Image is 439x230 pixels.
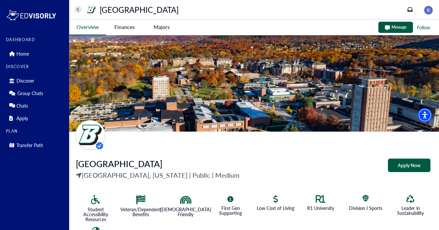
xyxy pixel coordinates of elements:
img: Aerial view of a college campus surrounded by vibrant autumn foliage and clear blue skies. [69,35,439,132]
label: DISCOVER [6,64,65,69]
p: Low Cost of Living [257,206,294,211]
p: Home [16,51,29,57]
p: Discover [16,78,34,84]
p: Transfer Path [16,142,43,148]
img: logo [6,9,57,22]
p: Veteran/Dependent Benefits [120,207,161,217]
p: Student Accessibility Resources [76,207,116,222]
div: Home [6,48,65,59]
button: Overview [69,19,106,35]
button: Majors [143,19,180,35]
p: R1 University [307,206,334,211]
img: image [424,6,433,14]
p: Leader in Sustainability [391,206,431,216]
a: inbox [407,7,413,12]
div: Discover [6,75,65,86]
span: [GEOGRAPHIC_DATA] [76,158,162,170]
p: Division I Sports [349,206,382,211]
p: Apply [16,115,28,121]
button: Apply Now [388,159,430,172]
p: First Gen Supporting [211,206,251,216]
p: [DEMOGRAPHIC_DATA] Friendly [160,207,211,217]
div: Chats [6,100,65,111]
button: Message [378,22,413,33]
p: [GEOGRAPHIC_DATA] [100,6,179,13]
label: DASHBOARD [6,38,65,42]
p: Group Chats [17,90,43,96]
button: Finances [106,19,143,35]
label: PLAN [6,129,65,134]
img: universityName [86,4,97,15]
img: universityName [75,120,105,150]
div: Apply [6,113,65,123]
div: Accessibility Menu [418,108,432,122]
button: Follow [416,23,431,32]
div: Transfer Path [6,140,65,150]
p: Chats [16,103,28,109]
div: Group Chats [6,88,65,98]
button: home [74,6,82,13]
p: [GEOGRAPHIC_DATA], [US_STATE] | Public | Medium [76,170,240,180]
